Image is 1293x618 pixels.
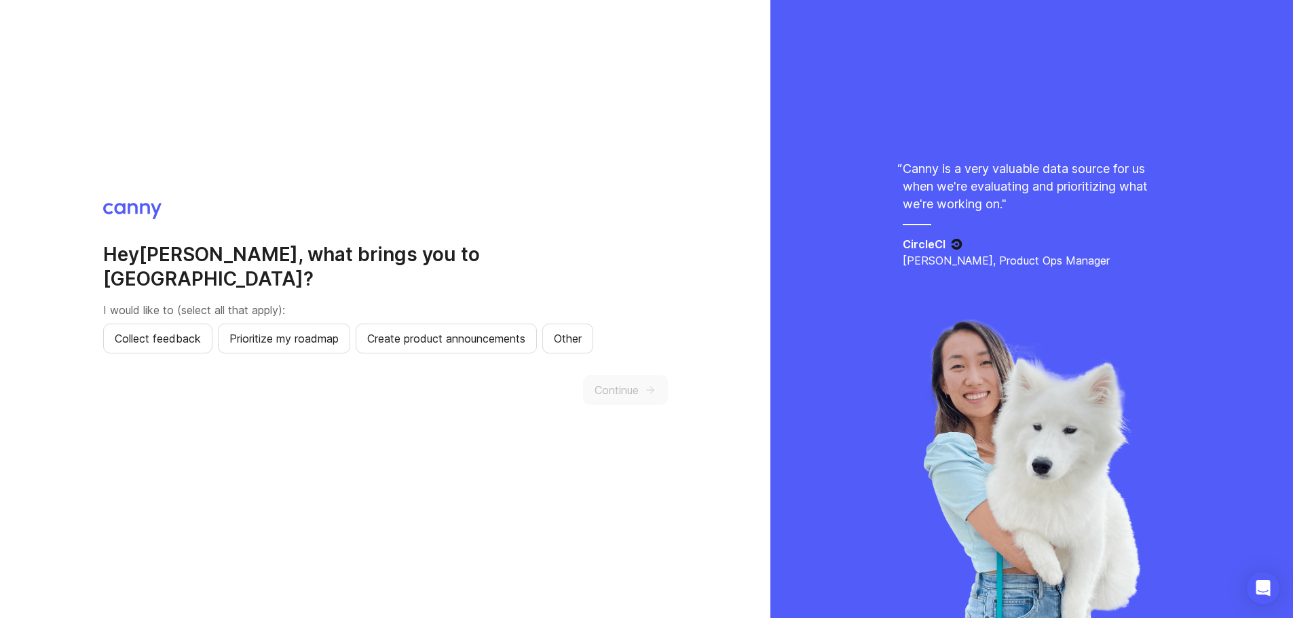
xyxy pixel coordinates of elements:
[115,330,201,347] span: Collect feedback
[103,242,668,291] h2: Hey [PERSON_NAME] , what brings you to [GEOGRAPHIC_DATA]?
[229,330,339,347] span: Prioritize my roadmap
[903,252,1161,269] p: [PERSON_NAME], Product Ops Manager
[542,324,593,353] button: Other
[1247,572,1279,604] div: Open Intercom Messenger
[367,330,525,347] span: Create product announcements
[103,324,212,353] button: Collect feedback
[595,382,639,398] span: Continue
[103,203,162,219] img: Canny logo
[583,375,668,405] button: Continue
[103,302,668,318] p: I would like to (select all that apply):
[951,239,962,250] img: CircleCI logo
[903,160,1161,213] p: Canny is a very valuable data source for us when we're evaluating and prioritizing what we're wor...
[554,330,582,347] span: Other
[903,236,945,252] h5: CircleCI
[356,324,537,353] button: Create product announcements
[921,320,1142,618] img: liya-429d2be8cea6414bfc71c507a98abbfa.webp
[218,324,350,353] button: Prioritize my roadmap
